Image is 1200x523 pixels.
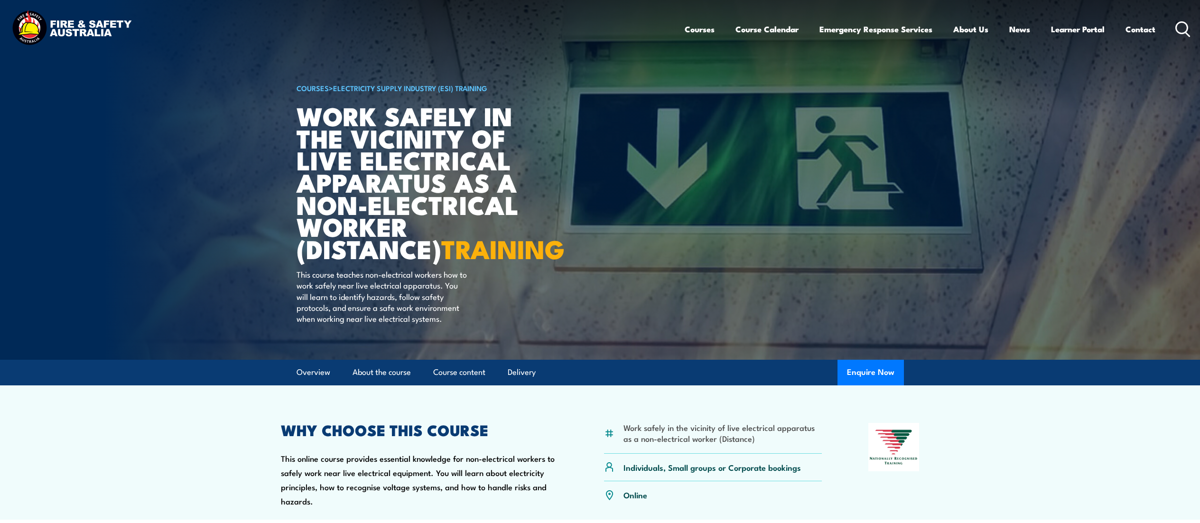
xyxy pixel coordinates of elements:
[297,269,470,324] p: This course teaches non-electrical workers how to work safely near live electrical apparatus. You...
[297,82,531,93] h6: >
[953,17,988,42] a: About Us
[433,360,485,385] a: Course content
[1126,17,1155,42] a: Contact
[623,462,801,473] p: Individuals, Small groups or Corporate bookings
[508,360,536,385] a: Delivery
[837,360,904,385] button: Enquire Now
[735,17,799,42] a: Course Calendar
[333,83,487,93] a: Electricity Supply Industry (ESI) Training
[1051,17,1105,42] a: Learner Portal
[623,422,822,444] li: Work safely in the vicinity of live electrical apparatus as a non-electrical worker (Distance)
[297,104,531,260] h1: Work safely in the vicinity of live electrical apparatus as a non-electrical worker (Distance)
[353,360,411,385] a: About the course
[281,423,558,509] div: This online course provides essential knowledge for non-electrical workers to safely work near li...
[623,489,647,500] p: Online
[1009,17,1030,42] a: News
[281,423,558,436] h2: WHY CHOOSE THIS COURSE
[297,360,330,385] a: Overview
[819,17,932,42] a: Emergency Response Services
[441,228,565,268] strong: TRAINING
[297,83,329,93] a: COURSES
[685,17,715,42] a: Courses
[868,423,920,471] img: Nationally Recognised Training logo.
